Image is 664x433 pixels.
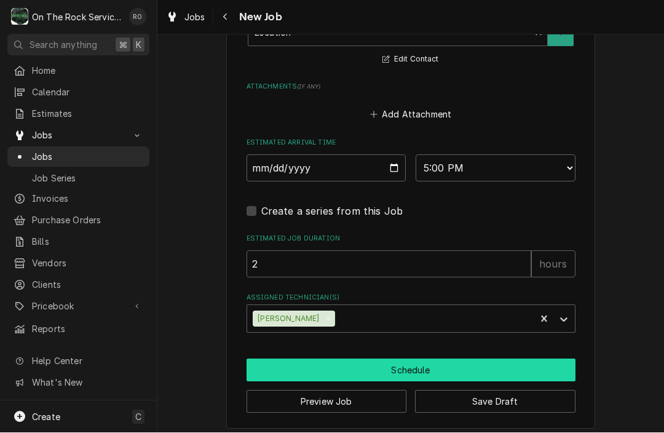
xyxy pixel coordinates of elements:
span: C [135,411,141,424]
span: Calendar [32,86,143,99]
button: Schedule [247,359,575,382]
div: Estimated Arrival Time [247,138,575,182]
span: Pricebook [32,300,125,313]
a: Go to Help Center [7,351,149,371]
span: Bills [32,236,143,248]
span: ( if any ) [297,84,320,90]
div: O [11,9,28,26]
button: Add Attachment [368,106,454,123]
select: Time Select [416,155,575,182]
span: Jobs [32,129,125,142]
span: What's New [32,376,142,389]
a: Bills [7,232,149,252]
span: Invoices [32,193,143,205]
span: Jobs [32,151,143,164]
a: Estimates [7,104,149,124]
div: RO [129,9,146,26]
a: Go to What's New [7,373,149,393]
div: On The Rock Services's Avatar [11,9,28,26]
div: Rich Ortega's Avatar [129,9,146,26]
button: Preview Job [247,391,407,413]
a: Job Series [7,169,149,189]
span: Reports [32,323,143,336]
span: K [136,39,141,52]
div: Button Group Row [247,359,575,382]
a: Invoices [7,189,149,209]
a: Jobs [161,7,210,28]
div: Estimated Job Duration [247,234,575,278]
span: Search anything [30,39,97,52]
span: Home [32,65,143,77]
a: Vendors [7,253,149,274]
span: Purchase Orders [32,214,143,227]
span: Estimates [32,108,143,121]
label: Estimated Job Duration [247,234,575,244]
div: Attachments [247,82,575,123]
input: Date [247,155,406,182]
a: Home [7,61,149,81]
label: Estimated Arrival Time [247,138,575,148]
span: Job Series [32,172,143,185]
a: Purchase Orders [7,210,149,231]
div: Assigned Technician(s) [247,293,575,333]
a: Jobs [7,147,149,167]
span: New Job [235,9,282,26]
div: Button Group Row [247,382,575,413]
button: Save Draft [415,391,575,413]
div: Remove Ray Beals [322,311,335,327]
span: Clients [32,279,143,292]
a: Clients [7,275,149,295]
span: Jobs [184,11,205,24]
div: [PERSON_NAME] [253,311,322,327]
span: Create [32,412,60,423]
label: Attachments [247,82,575,92]
span: Vendors [32,257,143,270]
a: Go to Pricebook [7,296,149,317]
label: Assigned Technician(s) [247,293,575,303]
label: Create a series from this Job [261,204,403,219]
div: Button Group [247,359,575,413]
a: Reports [7,319,149,340]
div: hours [531,251,575,278]
button: Search anything⌘K [7,34,149,56]
a: Go to Jobs [7,125,149,146]
a: Calendar [7,82,149,103]
span: Help Center [32,355,142,368]
button: Edit Contact [381,52,440,68]
div: On The Rock Services [32,11,122,24]
div: Who should the tech(s) ask for? [247,7,575,68]
button: Navigate back [216,7,235,27]
span: ⌘ [119,39,127,52]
